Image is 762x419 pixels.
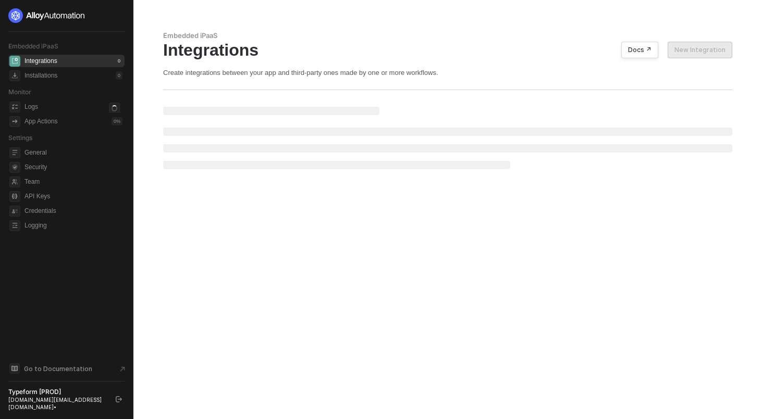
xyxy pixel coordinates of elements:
[9,147,20,158] span: general
[109,103,120,113] span: icon-loader
[163,40,732,60] div: Integrations
[24,205,122,217] span: Credentials
[9,206,20,217] span: credentials
[24,117,57,126] div: App Actions
[24,71,57,80] div: Installations
[8,8,125,23] a: logo
[9,56,20,67] span: integrations
[24,161,122,173] span: Security
[8,8,85,23] img: logo
[116,396,122,402] span: logout
[9,363,20,374] span: documentation
[668,42,732,58] button: New Integration
[9,220,20,231] span: logging
[24,103,38,111] div: Logs
[116,57,122,65] div: 0
[24,57,57,66] div: Integrations
[24,219,122,232] span: Logging
[9,176,20,187] span: team
[9,101,20,112] span: icon-logs
[112,117,122,125] div: 0 %
[8,88,31,96] span: Monitor
[9,162,20,173] span: security
[9,191,20,202] span: api-key
[24,175,122,188] span: Team
[24,364,92,373] span: Go to Documentation
[8,396,106,411] div: [DOMAIN_NAME][EMAIL_ADDRESS][DOMAIN_NAME] •
[8,42,58,50] span: Embedded iPaaS
[24,190,122,202] span: API Keys
[621,42,658,58] button: Docs ↗
[8,134,32,142] span: Settings
[628,46,652,54] div: Docs ↗
[117,364,128,374] span: document-arrow
[116,71,122,80] div: 0
[24,146,122,159] span: General
[163,68,732,77] div: Create integrations between your app and third-party ones made by one or more workflows.
[9,70,20,81] span: installations
[9,116,20,127] span: icon-app-actions
[8,388,106,396] div: Typeform [PROD]
[8,362,125,375] a: Knowledge Base
[163,31,732,40] div: Embedded iPaaS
